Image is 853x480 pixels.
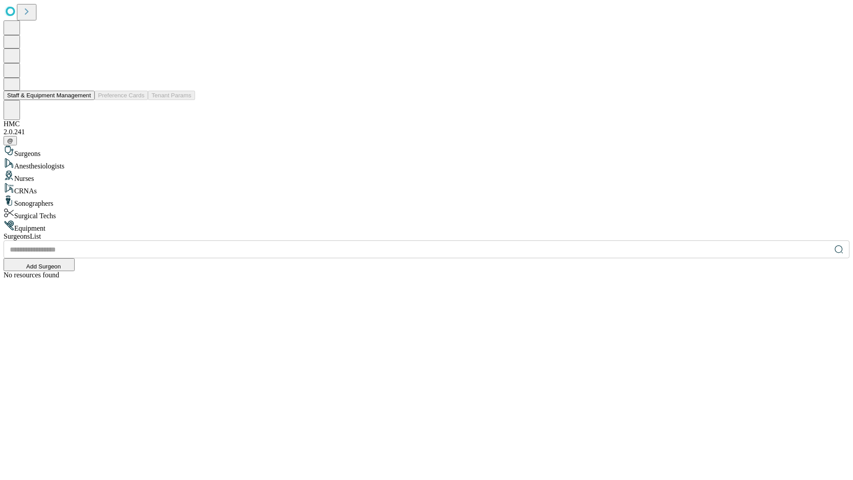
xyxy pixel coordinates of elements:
[4,158,849,170] div: Anesthesiologists
[4,145,849,158] div: Surgeons
[4,91,95,100] button: Staff & Equipment Management
[26,263,61,270] span: Add Surgeon
[7,137,13,144] span: @
[4,208,849,220] div: Surgical Techs
[4,128,849,136] div: 2.0.241
[95,91,148,100] button: Preference Cards
[4,220,849,232] div: Equipment
[4,120,849,128] div: HMC
[4,170,849,183] div: Nurses
[4,136,17,145] button: @
[4,232,849,240] div: Surgeons List
[4,258,75,271] button: Add Surgeon
[148,91,195,100] button: Tenant Params
[4,195,849,208] div: Sonographers
[4,271,849,279] div: No resources found
[4,183,849,195] div: CRNAs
